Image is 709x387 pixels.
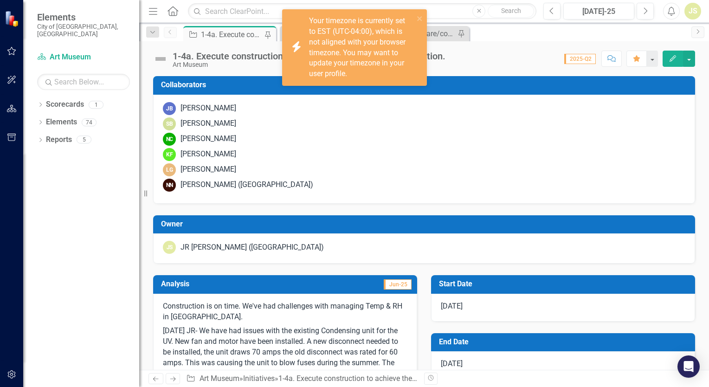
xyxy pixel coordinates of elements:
[439,280,690,288] h3: Start Date
[173,61,445,68] div: Art Museum
[309,16,414,79] div: Your timezone is currently set to EST (UTC-04:00), which is not aligned with your browser timezon...
[180,134,236,144] div: [PERSON_NAME]
[384,279,412,290] span: Jun-25
[37,52,130,63] a: Art Museum
[161,81,690,89] h3: Collaborators
[37,12,130,23] span: Elements
[563,3,634,19] button: [DATE]-25
[180,164,236,175] div: [PERSON_NAME]
[46,99,84,110] a: Scorecards
[163,117,176,130] div: SB
[46,117,77,128] a: Elements
[684,3,701,19] button: JS
[488,5,534,18] button: Search
[180,149,236,160] div: [PERSON_NAME]
[200,374,239,383] a: Art Museum
[180,103,236,114] div: [PERSON_NAME]
[161,280,286,288] h3: Analysis
[173,51,445,61] div: 1-4a. Execute construction to achieve the building transformation.
[37,74,130,90] input: Search Below...
[82,118,97,126] div: 74
[5,11,21,27] img: ClearPoint Strategy
[153,52,168,66] img: Not Defined
[677,355,700,378] div: Open Intercom Messenger
[163,163,176,176] div: LG
[243,374,275,383] a: Initiatives
[180,118,236,129] div: [PERSON_NAME]
[441,359,463,368] span: [DATE]
[501,7,521,14] span: Search
[278,374,493,383] div: 1-4a. Execute construction to achieve the building transformation.
[188,3,536,19] input: Search ClearPoint...
[567,6,631,17] div: [DATE]-25
[163,301,407,324] p: Construction is on time. We've had challenges with managing Temp & RH in [GEOGRAPHIC_DATA].
[564,54,596,64] span: 2025-Q2
[163,324,407,379] p: [DATE] JR- We have had issues with the existing Condensing unit for the UV. New fan and motor hav...
[417,13,423,24] button: close
[163,133,176,146] div: NC
[89,101,103,109] div: 1
[201,29,262,40] div: 1-4a. Execute construction to achieve the building transformation.
[161,220,690,228] h3: Owner
[163,102,176,115] div: JB
[186,374,417,384] div: » »
[180,242,324,253] div: JR [PERSON_NAME] ([GEOGRAPHIC_DATA])
[77,136,91,144] div: 5
[180,180,313,190] div: [PERSON_NAME] ([GEOGRAPHIC_DATA])
[441,302,463,310] span: [DATE]
[46,135,72,145] a: Reports
[163,148,176,161] div: KF
[37,23,130,38] small: City of [GEOGRAPHIC_DATA], [GEOGRAPHIC_DATA]
[439,338,690,346] h3: End Date
[163,179,176,192] div: NN
[163,241,176,254] div: JS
